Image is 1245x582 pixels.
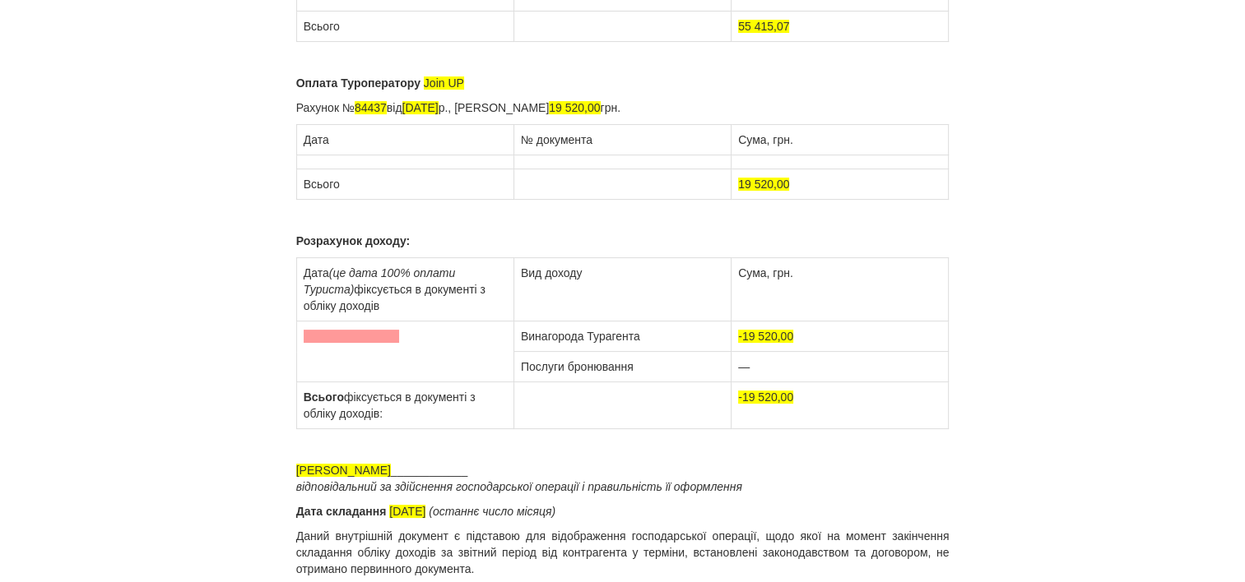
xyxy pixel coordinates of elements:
[732,258,949,321] td: Сума, грн.
[296,464,391,477] span: [PERSON_NAME]
[296,234,411,247] b: Розрахунок доходу:
[732,125,949,155] td: Сума, грн.
[402,101,439,114] span: [DATE]
[296,382,513,429] td: фіксується в документі з обліку доходів:
[304,390,344,404] b: Всього
[296,76,420,90] b: Оплата Туроператору
[513,352,731,382] td: Послуги бронювання
[296,169,513,200] td: Всього
[389,505,425,518] span: [DATE]
[429,505,555,518] i: (останнє число місяця)
[738,390,793,404] span: -19 520,00
[732,352,949,382] td: —
[296,258,513,321] td: Дата фіксується в документі з обліку доходів
[296,99,950,116] p: Рахунок № від р., [PERSON_NAME] грн.
[355,101,387,114] span: 84437
[513,321,731,352] td: Винагорода Турагента
[549,101,600,114] span: 19 520,00
[304,266,455,296] i: (це дата 100% оплати Туриста)
[513,258,731,321] td: Вид доходу
[296,12,513,42] td: Всього
[296,505,387,518] b: Дата складання
[296,125,513,155] td: Дата
[296,480,742,493] i: відповідальний за здійснення господарської операції і правильність її оформлення
[738,178,789,191] span: 19 520,00
[738,20,789,33] span: 55 415,07
[513,125,731,155] td: № документа
[738,330,793,343] span: -19 520,00
[296,462,950,495] p: ____________
[296,528,950,577] p: Даний внутрішній документ є підставою для відображення господарської операції, щодо якої на момен...
[424,76,464,90] span: Join UP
